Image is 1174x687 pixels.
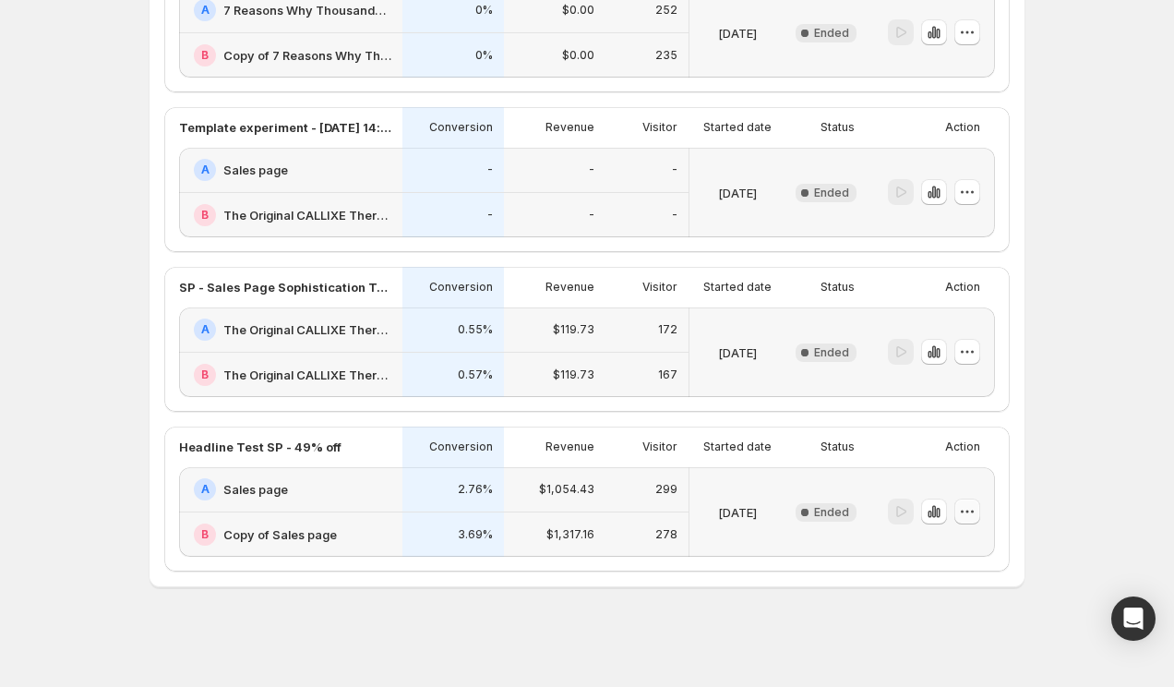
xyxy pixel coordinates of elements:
h2: The Original CALLIXE Thera Pillow [223,320,391,339]
p: - [672,208,677,223]
span: Ended [814,505,849,520]
p: - [487,163,493,177]
p: $1,317.16 [546,527,594,542]
h2: Sales page [223,161,288,179]
p: 0.55% [458,322,493,337]
p: Action [945,280,980,295]
p: Conversion [429,280,493,295]
p: 235 [655,48,677,63]
span: Ended [814,186,849,200]
p: 172 [658,322,677,337]
p: 3.69% [458,527,493,542]
p: SP - Sales Page Sophistication Test [179,278,391,296]
h2: The Original CALLIXE Thera Pillow 2 [223,366,391,384]
h2: 7 Reasons Why Thousands Are Choosing Thera Pillow for [MEDICAL_DATA] Relief (PR.A) [223,1,391,19]
p: 252 [655,3,677,18]
p: - [487,208,493,223]
p: Action [945,440,980,454]
p: Visitor [642,120,677,135]
p: - [672,163,677,177]
p: Revenue [545,120,594,135]
p: Visitor [642,280,677,295]
p: Status [821,280,855,295]
p: Template experiment - [DATE] 14:10:39 [179,118,391,137]
p: Started date [703,440,772,454]
h2: B [201,208,209,223]
p: [DATE] [718,343,757,362]
div: Open Intercom Messenger [1111,597,1156,641]
p: 0% [475,48,493,63]
p: Revenue [545,440,594,454]
p: $0.00 [562,3,594,18]
p: 167 [658,368,677,382]
p: Conversion [429,440,493,454]
p: $119.73 [553,368,594,382]
h2: A [201,482,210,497]
h2: The Original CALLIXE Thera Pillow 2 [223,206,391,224]
span: Ended [814,345,849,360]
p: $0.00 [562,48,594,63]
p: Headline Test SP - 49% off [179,438,341,456]
span: Ended [814,26,849,41]
h2: B [201,368,209,382]
p: 2.76% [458,482,493,497]
p: 0.57% [458,368,493,382]
p: 299 [655,482,677,497]
h2: A [201,322,210,337]
p: $1,054.43 [539,482,594,497]
p: - [589,163,594,177]
p: Conversion [429,120,493,135]
h2: A [201,3,210,18]
p: Visitor [642,440,677,454]
h2: A [201,163,210,177]
p: Status [821,120,855,135]
h2: B [201,527,209,542]
p: Status [821,440,855,454]
p: Started date [703,280,772,295]
h2: Copy of Sales page [223,525,337,544]
p: [DATE] [718,184,757,202]
h2: B [201,48,209,63]
p: $119.73 [553,322,594,337]
p: 0% [475,3,493,18]
p: [DATE] [718,24,757,42]
p: Action [945,120,980,135]
p: Started date [703,120,772,135]
h2: Copy of 7 Reasons Why Thousands Are Choosing Thera Pillow for [MEDICAL_DATA] Relief (PR.A) [223,46,391,65]
p: 278 [655,527,677,542]
p: Revenue [545,280,594,295]
p: [DATE] [718,503,757,522]
p: - [589,208,594,223]
h2: Sales page [223,480,288,499]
